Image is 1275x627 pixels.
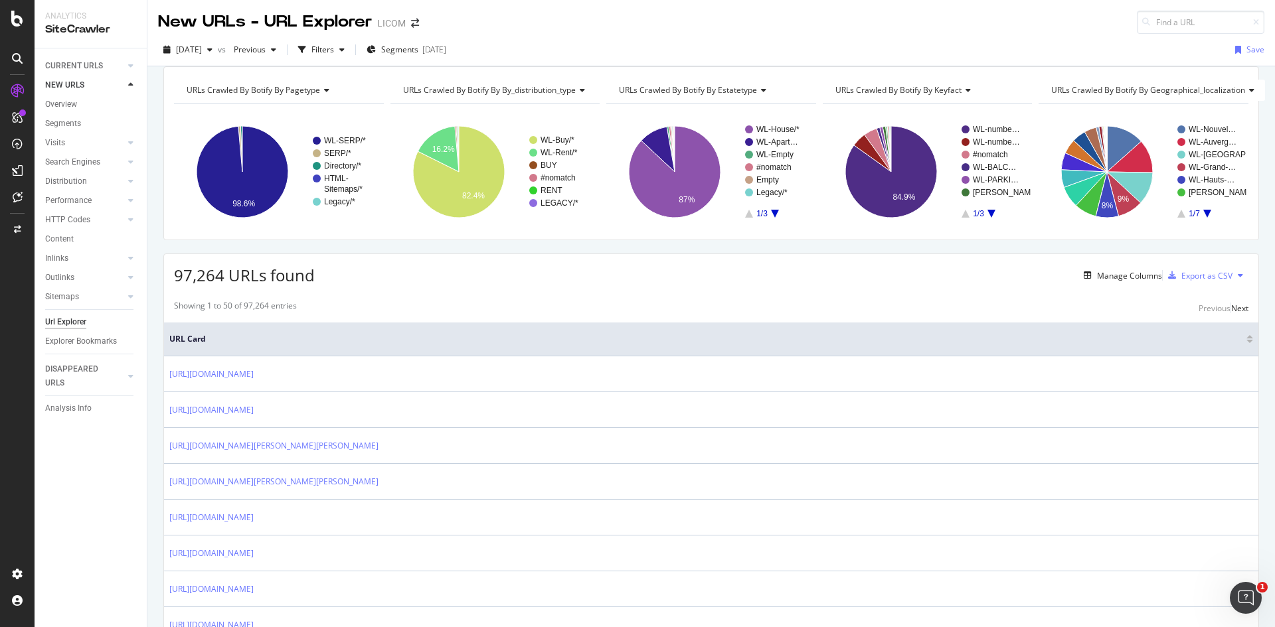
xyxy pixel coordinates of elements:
div: Segments [45,117,81,131]
input: Find a URL [1137,11,1264,34]
a: [URL][DOMAIN_NAME][PERSON_NAME][PERSON_NAME] [169,476,379,488]
div: Next [1231,303,1248,314]
text: WL-House/* [756,125,800,134]
text: WL-Hauts-… [1189,175,1234,184]
text: HTML- [324,174,349,183]
a: NEW URLS [45,78,124,92]
iframe: Intercom live chat [1230,582,1262,614]
div: Distribution [45,174,87,188]
div: arrow-right-arrow-left [411,19,419,28]
a: Sitemaps [45,290,124,304]
text: Legacy/* [756,188,788,197]
div: LICOM [377,17,406,30]
button: Filters [293,39,350,60]
div: Manage Columns [1097,270,1162,281]
span: 2025 Aug. 15th [176,44,202,55]
text: #nomatch [973,150,1008,159]
button: Next [1231,300,1248,316]
text: WL-numbe… [973,137,1020,147]
svg: A chart. [1039,114,1246,230]
text: WL-Grand-… [1189,163,1236,172]
div: Url Explorer [45,315,86,329]
a: Url Explorer [45,315,137,329]
text: Sitemaps/* [324,184,363,194]
a: Explorer Bookmarks [45,334,137,348]
text: RENT [541,186,562,195]
span: URL Card [169,333,1243,345]
text: WL-Buy/* [541,135,574,145]
h4: URLs Crawled By Botify By estatetype [616,80,804,101]
h4: URLs Crawled By Botify By pagetype [184,80,372,101]
button: Previous [228,39,282,60]
button: Segments[DATE] [361,39,452,60]
text: WL-PARKI… [973,175,1019,184]
button: Export as CSV [1163,265,1232,286]
div: Search Engines [45,155,100,169]
text: 9% [1118,194,1130,204]
a: HTTP Codes [45,213,124,227]
button: Previous [1199,300,1231,316]
div: Content [45,232,74,246]
a: Analysis Info [45,401,137,415]
a: [URL][DOMAIN_NAME][PERSON_NAME][PERSON_NAME] [169,440,379,452]
text: 87% [679,195,695,204]
text: WL-Nouvel… [1189,125,1236,134]
div: Analysis Info [45,401,92,415]
text: #nomatch [541,173,576,182]
a: [URL][DOMAIN_NAME] [169,583,254,595]
span: 97,264 URLs found [174,264,315,286]
span: Previous [228,44,266,55]
a: Performance [45,194,124,208]
h4: URLs Crawled By Botify By by_distribution_type [400,80,596,101]
span: Segments [381,44,418,55]
div: Outlinks [45,271,74,285]
text: 1/3 [756,209,768,218]
text: 98.6% [232,199,255,208]
a: CURRENT URLS [45,59,124,73]
div: NEW URLS [45,78,84,92]
a: Overview [45,98,137,111]
text: WL-BALC… [973,163,1016,172]
h4: URLs Crawled By Botify By keyfact [833,80,1021,101]
div: Sitemaps [45,290,79,304]
div: Save [1246,44,1264,55]
text: Directory/* [324,161,361,171]
a: Outlinks [45,271,124,285]
text: [PERSON_NAME]… [973,188,1047,197]
a: Distribution [45,174,124,188]
text: 8% [1102,201,1114,210]
svg: A chart. [606,114,814,230]
div: Previous [1199,303,1231,314]
text: [PERSON_NAME]… [1189,188,1262,197]
a: DISAPPEARED URLS [45,362,124,390]
span: URLs Crawled By Botify By estatetype [619,84,757,96]
a: [URL][DOMAIN_NAME] [169,547,254,559]
div: Showing 1 to 50 of 97,264 entries [174,300,297,316]
text: WL-Apart… [756,137,798,147]
text: WL-numbe… [973,125,1020,134]
span: 1 [1257,582,1268,592]
text: WL-Empty [756,150,794,159]
text: Legacy/* [324,197,355,206]
svg: A chart. [390,114,598,230]
div: [DATE] [422,44,446,55]
a: Inlinks [45,251,124,265]
svg: A chart. [823,114,1031,230]
div: CURRENT URLS [45,59,103,73]
div: DISAPPEARED URLS [45,362,112,390]
button: Save [1230,39,1264,60]
svg: A chart. [174,114,382,230]
text: #nomatch [756,163,792,172]
text: WL-SERP/* [324,136,366,145]
div: Filters [311,44,334,55]
text: Empty [756,175,779,184]
text: 84.9% [892,192,915,202]
div: Explorer Bookmarks [45,334,117,348]
div: Overview [45,98,77,111]
text: 1/3 [973,209,984,218]
text: BUY [541,161,557,170]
